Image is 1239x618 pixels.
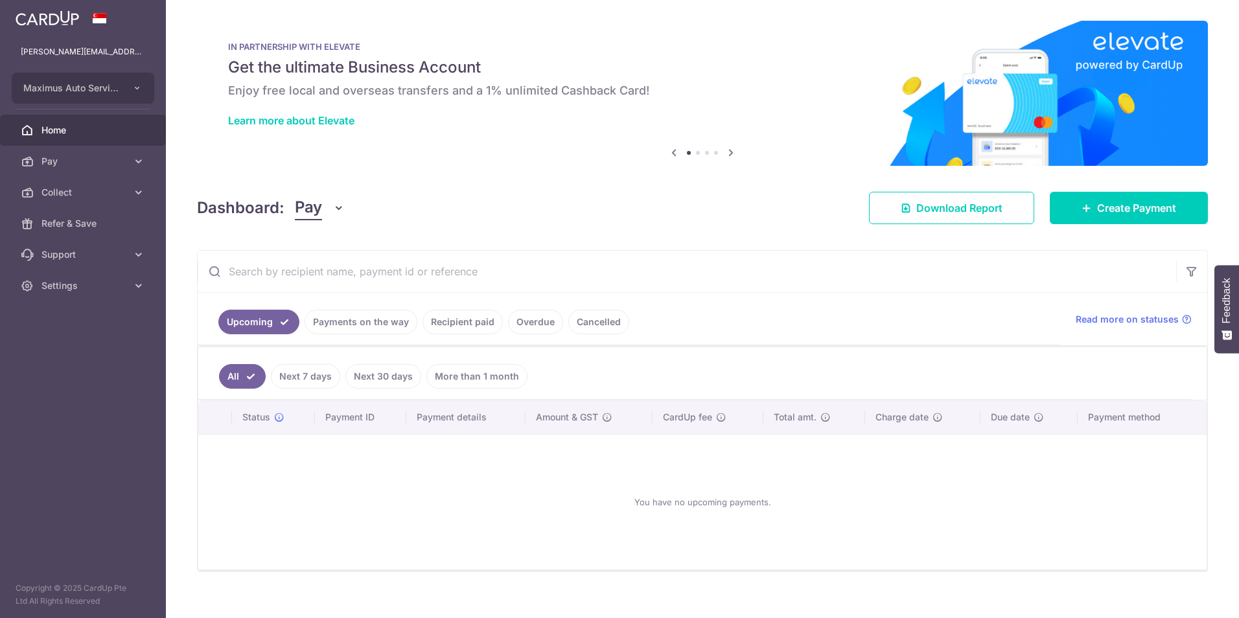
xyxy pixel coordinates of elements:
a: More than 1 month [426,364,527,389]
span: Pay [41,155,127,168]
th: Payment ID [315,400,407,434]
img: Renovation banner [197,21,1208,166]
span: Pay [295,196,322,220]
span: Due date [991,411,1030,424]
a: Upcoming [218,310,299,334]
a: Recipient paid [423,310,503,334]
span: Maximus Auto Services Pte Ltd [23,82,119,95]
span: Support [41,248,127,261]
span: Amount & GST [536,411,598,424]
p: IN PARTNERSHIP WITH ELEVATE [228,41,1177,52]
a: Overdue [508,310,563,334]
a: All [219,364,266,389]
a: Payments on the way [305,310,417,334]
a: Next 30 days [345,364,421,389]
a: Read more on statuses [1076,313,1192,326]
h5: Get the ultimate Business Account [228,57,1177,78]
input: Search by recipient name, payment id or reference [198,251,1176,292]
a: Learn more about Elevate [228,114,354,127]
h4: Dashboard: [197,196,284,220]
a: Cancelled [568,310,629,334]
a: Next 7 days [271,364,340,389]
div: You have no upcoming payments. [214,445,1191,559]
th: Payment method [1078,400,1207,434]
span: Home [41,124,127,137]
img: CardUp [16,10,79,26]
button: Maximus Auto Services Pte Ltd [12,73,154,104]
th: Payment details [406,400,526,434]
span: Feedback [1221,278,1233,323]
a: Download Report [869,192,1034,224]
span: Collect [41,186,127,199]
span: Settings [41,279,127,292]
span: Charge date [875,411,929,424]
span: Total amt. [774,411,816,424]
span: Download Report [916,200,1002,216]
p: [PERSON_NAME][EMAIL_ADDRESS][DOMAIN_NAME] [21,45,145,58]
span: CardUp fee [663,411,712,424]
span: Read more on statuses [1076,313,1179,326]
h6: Enjoy free local and overseas transfers and a 1% unlimited Cashback Card! [228,83,1177,98]
span: Status [242,411,270,424]
button: Pay [295,196,345,220]
a: Create Payment [1050,192,1208,224]
span: Create Payment [1097,200,1176,216]
span: Refer & Save [41,217,127,230]
button: Feedback - Show survey [1214,265,1239,353]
